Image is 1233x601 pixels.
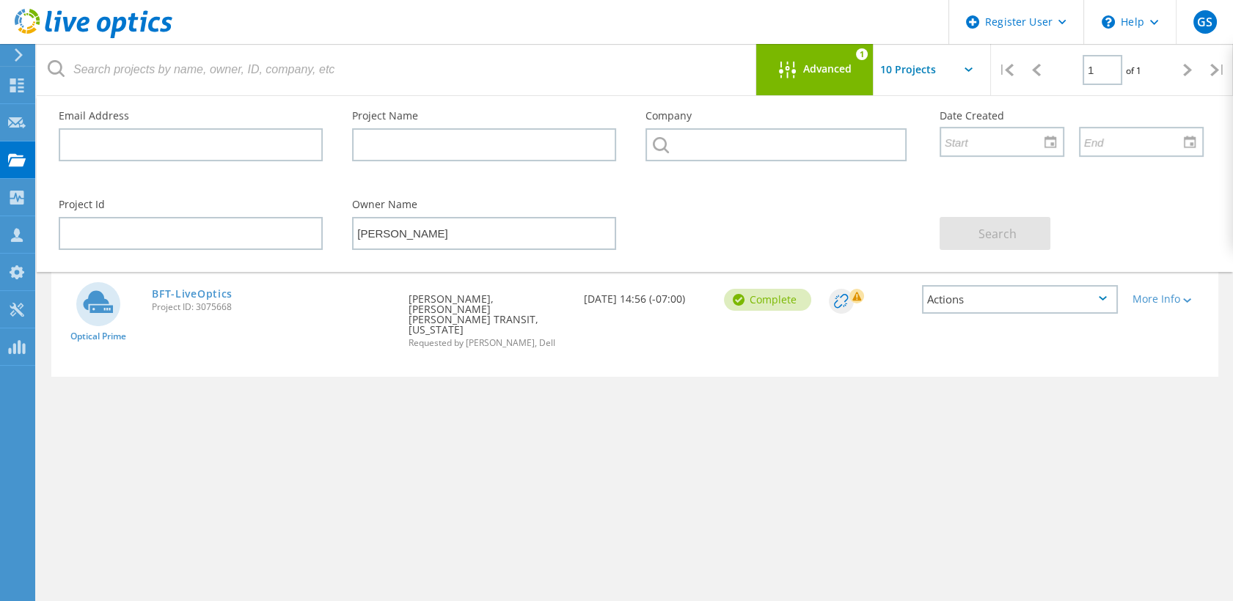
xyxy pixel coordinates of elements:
[409,339,569,347] span: Requested by [PERSON_NAME], Dell
[59,111,323,121] label: Email Address
[645,111,910,121] label: Company
[1126,64,1141,77] span: of 1
[940,217,1050,250] button: Search
[922,285,1117,314] div: Actions
[152,289,233,299] a: BFT-LiveOptics
[803,64,852,74] span: Advanced
[352,111,616,121] label: Project Name
[1203,44,1233,96] div: |
[1133,294,1211,304] div: More Info
[152,303,394,311] span: Project ID: 3075668
[37,44,757,95] input: Search projects by name, owner, ID, company, etc
[577,270,717,319] div: [DATE] 14:56 (-07:00)
[1102,15,1115,29] svg: \n
[15,31,172,41] a: Live Optics Dashboard
[70,332,126,341] span: Optical Prime
[1080,128,1192,155] input: End
[352,199,616,210] label: Owner Name
[1197,16,1212,28] span: GS
[59,199,323,210] label: Project Id
[978,226,1017,242] span: Search
[991,44,1021,96] div: |
[941,128,1053,155] input: Start
[401,270,577,362] div: [PERSON_NAME], [PERSON_NAME] [PERSON_NAME] TRANSIT, [US_STATE]
[940,111,1204,121] label: Date Created
[724,289,811,311] div: Complete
